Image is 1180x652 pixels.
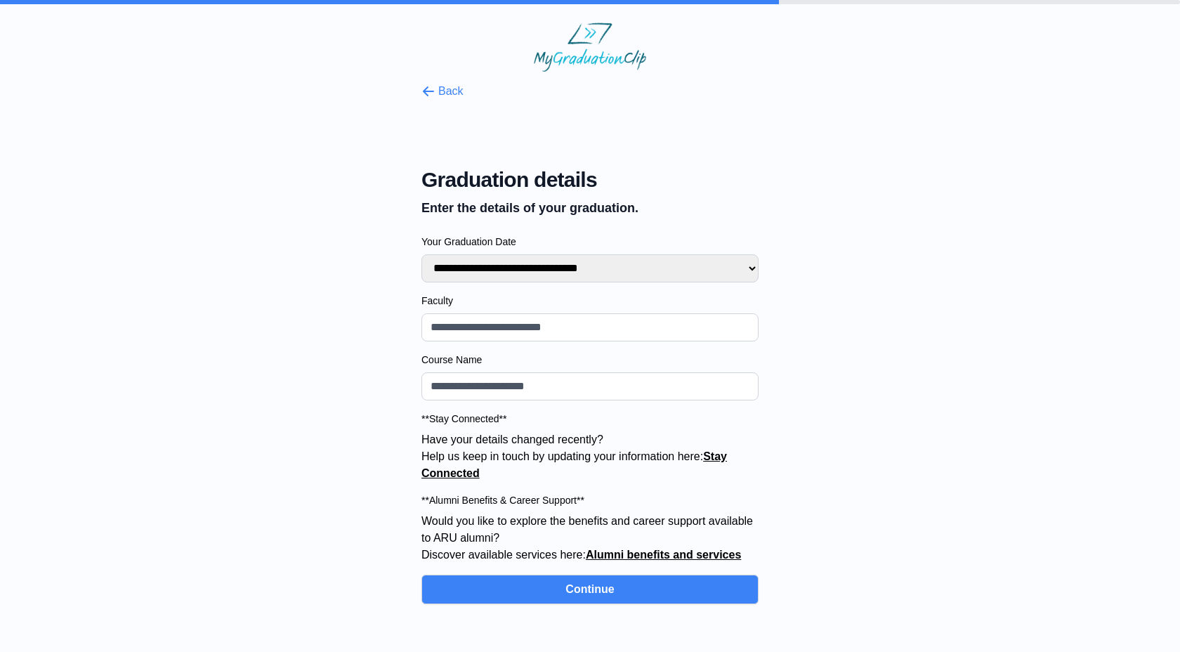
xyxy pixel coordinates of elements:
p: Would you like to explore the benefits and career support available to ARU alumni? Discover avail... [421,513,759,563]
img: MyGraduationClip [534,22,646,72]
label: Your Graduation Date [421,235,759,249]
button: Back [421,83,464,100]
p: Enter the details of your graduation. [421,198,759,218]
label: **Alumni Benefits & Career Support** [421,493,759,507]
a: Alumni benefits and services [586,549,741,561]
p: Have your details changed recently? Help us keep in touch by updating your information here: [421,431,759,482]
button: Continue [421,575,759,604]
span: Graduation details [421,167,759,193]
a: Stay Connected [421,450,727,479]
label: Course Name [421,353,759,367]
label: Faculty [421,294,759,308]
